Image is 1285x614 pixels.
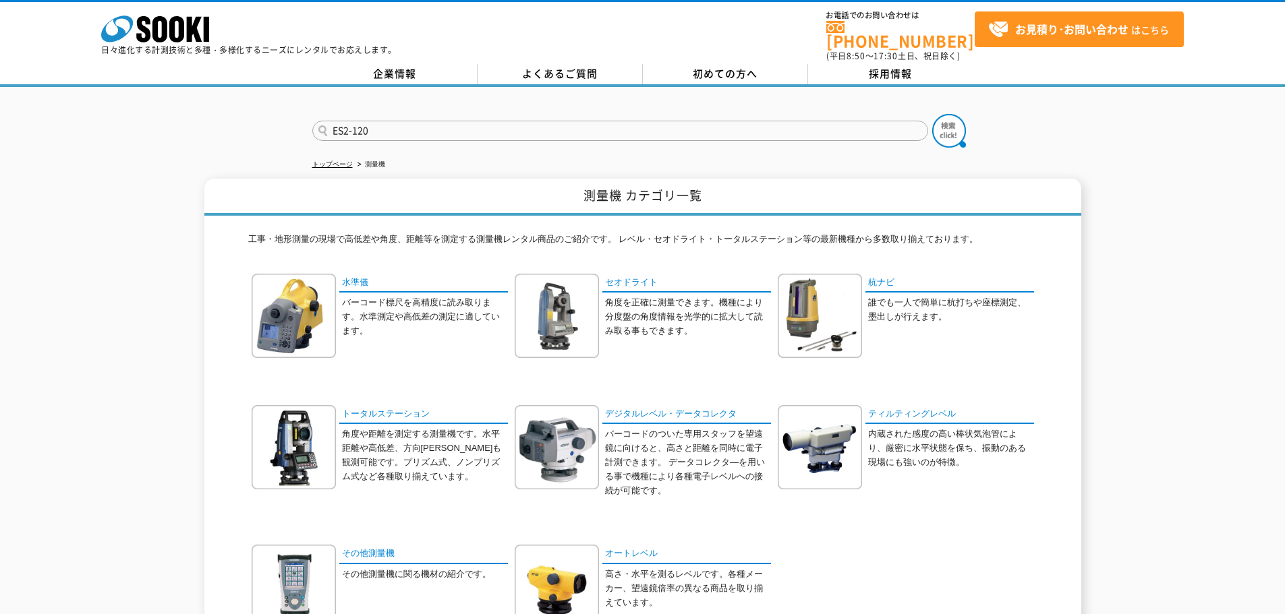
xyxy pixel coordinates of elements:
[874,50,898,62] span: 17:30
[868,427,1034,469] p: 内蔵された感度の高い棒状気泡管により、厳密に水平状態を保ち、振動のある現場にも強いのが特徴。
[643,64,808,84] a: 初めての方へ
[342,427,508,483] p: 角度や距離を測定する測量機です。水平距離や高低差、方向[PERSON_NAME]も観測可能です。プリズム式、ノンプリズム式など各種取り揃えています。
[932,114,966,148] img: btn_search.png
[605,296,771,338] p: 角度を正確に測量できます。機種により分度盤の角度情報を光学的に拡大して読み取る事もできます。
[778,405,862,489] img: ティルティングレベル
[312,160,353,168] a: トップページ
[101,46,397,54] p: 日々進化する計測技術と多種・多様化するニーズにレンタルでお応えします。
[865,405,1034,425] a: ティルティングレベル
[826,50,960,62] span: (平日 ～ 土日、祝日除く)
[342,296,508,338] p: バーコード標尺を高精度に読み取ります。水準測定や高低差の測定に適しています。
[988,20,1169,40] span: はこちら
[868,296,1034,324] p: 誰でも一人で簡単に杭打ちや座標測定、墨出しが行えます。
[355,158,385,172] li: 測量機
[515,405,599,489] img: デジタルレベル・データコレクタ
[252,274,336,358] img: 水準儀
[515,274,599,358] img: セオドライト
[339,405,508,425] a: トータルステーション
[312,121,928,141] input: 商品名、型式、NETIS番号を入力してください
[339,545,508,564] a: その他測量機
[339,274,508,293] a: 水準儀
[865,274,1034,293] a: 杭ナビ
[478,64,643,84] a: よくあるご質問
[808,64,973,84] a: 採用情報
[778,274,862,358] img: 杭ナビ
[693,66,758,81] span: 初めての方へ
[826,21,975,49] a: [PHONE_NUMBER]
[204,179,1081,216] h1: 測量機 カテゴリ一覧
[1015,21,1129,37] strong: お見積り･お問い合わせ
[602,405,771,425] a: デジタルレベル・データコレクタ
[975,11,1184,47] a: お見積り･お問い合わせはこちら
[312,64,478,84] a: 企業情報
[252,405,336,489] img: トータルステーション
[342,567,508,582] p: その他測量機に関る機材の紹介です。
[605,567,771,609] p: 高さ・水平を測るレベルです。各種メーカー、望遠鏡倍率の異なる商品を取り揃えています。
[248,233,1037,253] p: 工事・地形測量の現場で高低差や角度、距離等を測定する測量機レンタル商品のご紹介です。 レベル・セオドライト・トータルステーション等の最新機種から多数取り揃えております。
[826,11,975,20] span: お電話でのお問い合わせは
[605,427,771,497] p: バーコードのついた専用スタッフを望遠鏡に向けると、高さと距離を同時に電子計測できます。 データコレクタ―を用いる事で機種により各種電子レベルへの接続が可能です。
[602,274,771,293] a: セオドライト
[602,545,771,564] a: オートレベル
[847,50,865,62] span: 8:50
